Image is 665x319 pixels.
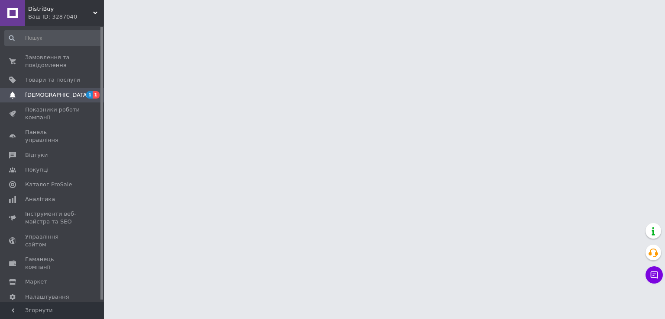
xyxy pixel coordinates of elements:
span: Панель управління [25,128,80,144]
button: Чат з покупцем [646,266,663,284]
input: Пошук [4,30,102,46]
span: Показники роботи компанії [25,106,80,121]
span: Управління сайтом [25,233,80,249]
span: Товари та послуги [25,76,80,84]
span: Налаштування [25,293,69,301]
span: [DEMOGRAPHIC_DATA] [25,91,89,99]
span: Інструменти веб-майстра та SEO [25,210,80,226]
span: Маркет [25,278,47,286]
span: Відгуки [25,151,48,159]
span: Покупці [25,166,48,174]
span: DistriBuy [28,5,93,13]
span: Каталог ProSale [25,181,72,188]
span: Гаманець компанії [25,255,80,271]
span: Аналітика [25,195,55,203]
span: 1 [93,91,100,99]
span: 1 [86,91,93,99]
div: Ваш ID: 3287040 [28,13,104,21]
span: Замовлення та повідомлення [25,54,80,69]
